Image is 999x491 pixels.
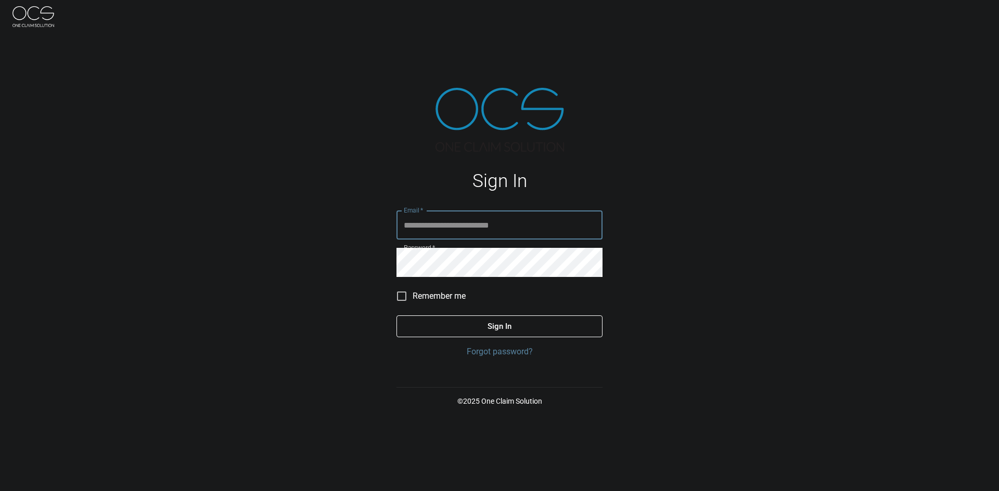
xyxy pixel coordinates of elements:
img: ocs-logo-tra.png [436,88,564,152]
img: ocs-logo-white-transparent.png [12,6,54,27]
a: Forgot password? [396,346,603,358]
span: Remember me [413,290,466,302]
label: Email [404,206,424,215]
button: Sign In [396,315,603,337]
h1: Sign In [396,170,603,192]
p: © 2025 One Claim Solution [396,396,603,406]
label: Password [404,243,435,252]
